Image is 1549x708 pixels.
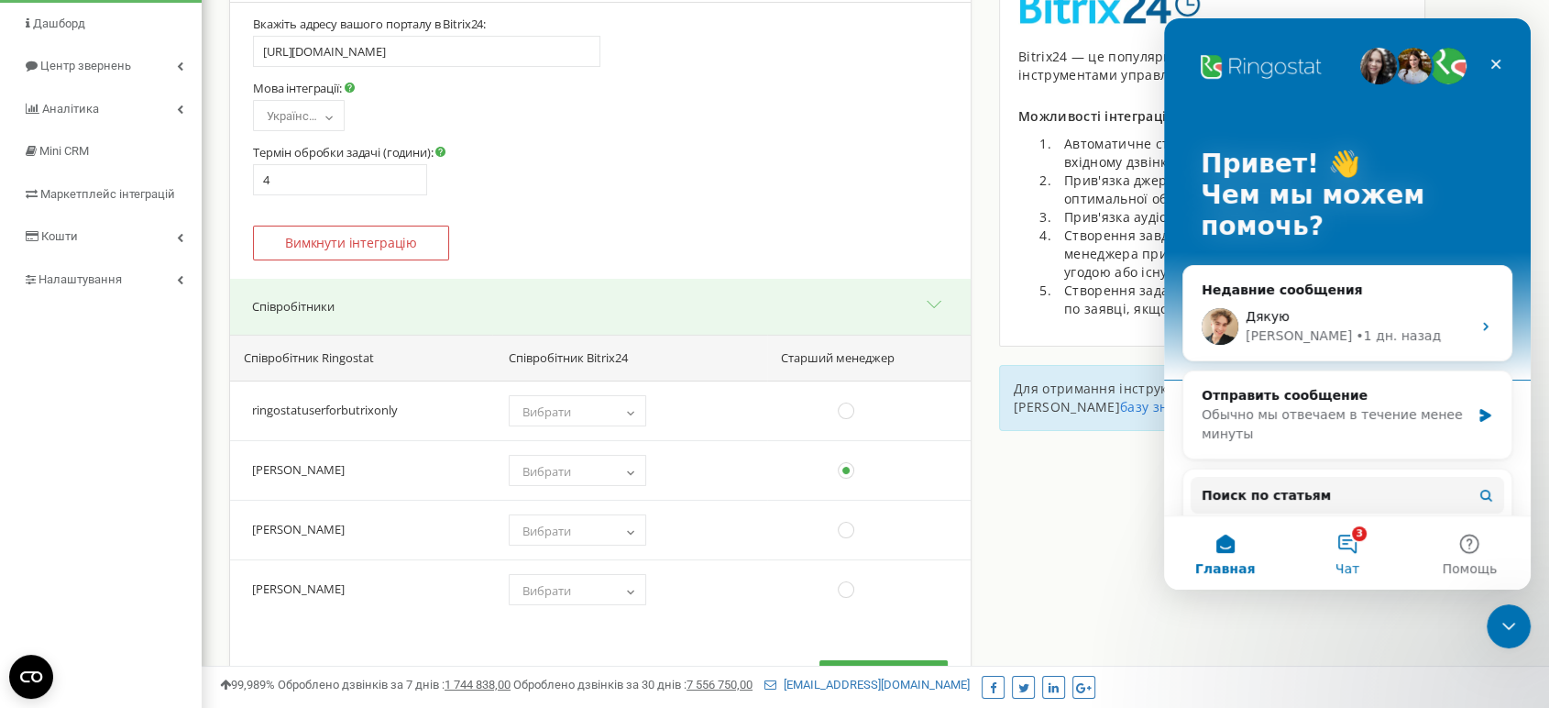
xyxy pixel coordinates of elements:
u: 1 744 838,00 [445,678,511,691]
u: 7 556 750,00 [687,678,753,691]
span: Вибрати [522,523,571,539]
span: Оброблено дзвінків за 7 днів : [278,678,511,691]
span: Mini CRM [39,144,89,158]
span: Вибрати [522,582,571,599]
span: Маркетплейс інтеграцій [40,187,175,201]
td: [PERSON_NAME] [230,500,492,559]
span: Оброблено дзвінків за 30 днів : [513,678,753,691]
span: Українська [253,100,345,131]
span: Вибрати [522,463,571,480]
span: Центр звернень [40,59,131,72]
label: Термін обробки задачі (години): [253,145,445,160]
button: Співробітники [230,279,971,335]
td: ringostatuserforbutrixonly [230,381,492,440]
li: Створення задач для відповідального менеджера по заявці, якщо на дзвінок відповів колега [1055,282,1406,318]
div: Bitrix24 — це популярна CRM-система для бізнесу з інструментами управління угодами та проєктами. [1018,48,1406,84]
input: https://b24-site.bitrix24.com [253,36,600,67]
span: Кошти [41,229,78,243]
button: Зберегти [819,660,948,690]
button: Open CMP widget [9,655,53,699]
span: Аналiтика [42,102,99,116]
span: Дашборд [33,17,85,30]
span: Старший менеджер [781,349,895,367]
p: Для отримання інструкції щодо інтеграції перейдіть [PERSON_NAME] [1014,380,1411,416]
span: Вибрати [522,404,571,420]
iframe: Intercom live chat [1487,604,1531,648]
label: Вкажіть адресу вашого порталу в Bitrix24: [253,17,486,31]
th: Співробітник Ringostat [230,335,492,381]
span: 99,989% [220,678,275,691]
label: Мова інтеграції: [253,81,355,95]
li: Прив'язка аудіозапису розмови до ліда/ угоди; [1055,208,1406,227]
button: Вимкнути інтеграцію [253,226,449,260]
th: Співробітник Bitrix24 [492,335,767,381]
span: Українська [259,104,338,129]
li: Автоматичне створення ліда/ угоди/ контакту при вхідному дзвінку від нового клієнта; [1055,135,1406,171]
td: [PERSON_NAME] [230,440,492,500]
p: Можливості інтеграції: [1018,107,1406,126]
iframe: Intercom live chat [1164,18,1531,590]
a: базу знань [1120,398,1192,415]
li: Прив'язка джерел дзвінка до ліда/ угоди для оптимальної обробки менеджером заявки; [1055,171,1406,208]
td: [PERSON_NAME] [230,559,492,619]
a: [EMAIL_ADDRESS][DOMAIN_NAME] [764,678,970,691]
span: Налаштування [38,272,122,286]
li: Створення завдань для відповідального менеджера при пропущеному виклику за новою угодою або існую... [1055,227,1406,282]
